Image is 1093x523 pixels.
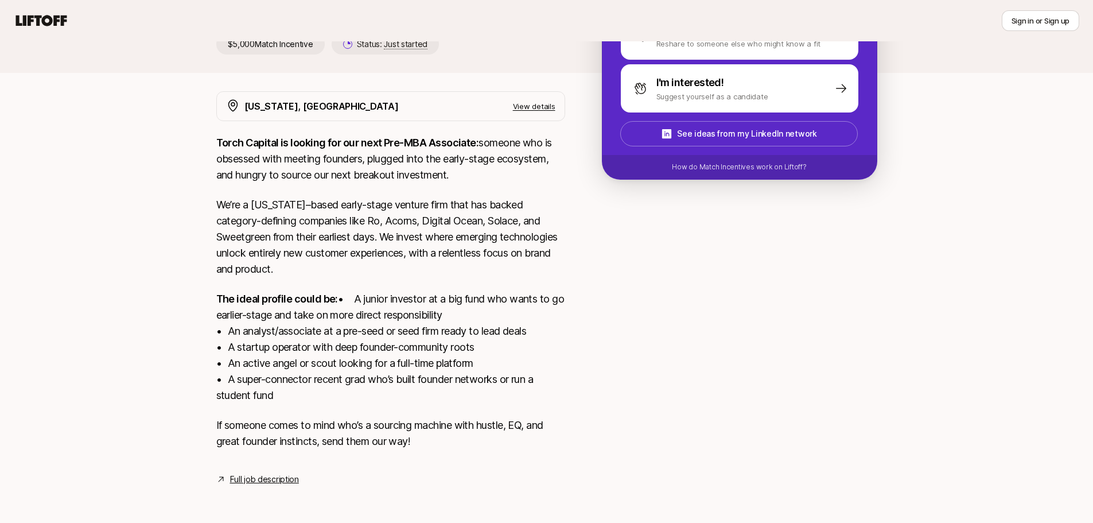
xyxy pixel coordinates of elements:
strong: Torch Capital is looking for our next Pre-MBA Associate: [216,137,479,149]
p: • A junior investor at a big fund who wants to go earlier-stage and take on more direct responsib... [216,291,565,404]
p: See ideas from my LinkedIn network [677,127,816,141]
span: Just started [384,39,427,49]
p: [US_STATE], [GEOGRAPHIC_DATA] [244,99,399,114]
p: View details [513,100,555,112]
p: Reshare to someone else who might know a fit [656,38,821,49]
p: We’re a [US_STATE]–based early-stage venture firm that has backed category-defining companies lik... [216,197,565,277]
a: Full job description [230,472,299,486]
p: How do Match Incentives work on Liftoff? [672,162,806,172]
p: $5,000 Match Incentive [216,34,325,55]
button: See ideas from my LinkedIn network [620,121,858,146]
p: I'm interested! [656,75,724,91]
p: Suggest yourself as a candidate [656,91,768,102]
p: someone who is obsessed with meeting founders, plugged into the early-stage ecosystem, and hungry... [216,135,565,183]
strong: The ideal profile could be: [216,293,338,305]
p: If someone comes to mind who’s a sourcing machine with hustle, EQ, and great founder instincts, s... [216,417,565,450]
button: Sign in or Sign up [1002,10,1079,31]
p: Status: [357,37,427,51]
